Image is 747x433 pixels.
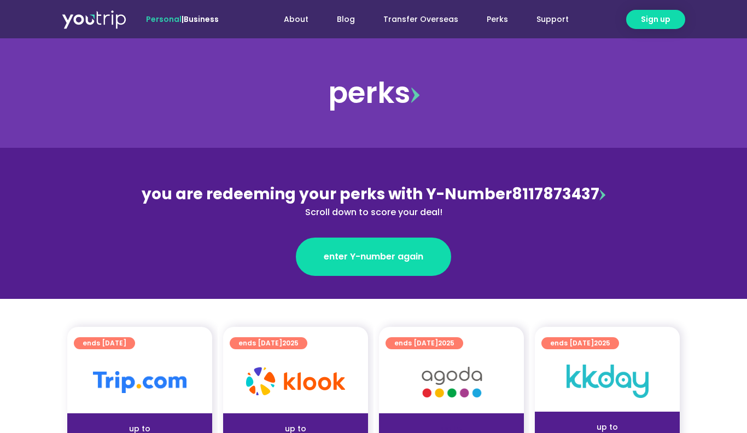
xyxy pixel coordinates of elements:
span: ends [DATE] [394,337,454,349]
span: Sign up [641,14,670,25]
a: Blog [323,9,369,30]
a: ends [DATE]2025 [230,337,307,349]
a: About [270,9,323,30]
div: 8117873437 [136,183,611,219]
a: Sign up [626,10,685,29]
span: ends [DATE] [550,337,610,349]
span: you are redeeming your perks with Y-Number [142,183,512,205]
div: up to [544,422,671,433]
a: ends [DATE]2025 [541,337,619,349]
div: Scroll down to score your deal! [136,206,611,219]
a: Perks [472,9,522,30]
span: 2025 [438,338,454,348]
span: ends [DATE] [83,337,126,349]
a: Transfer Overseas [369,9,472,30]
span: ends [DATE] [238,337,299,349]
a: Support [522,9,583,30]
span: | [146,14,219,25]
span: 2025 [594,338,610,348]
span: Personal [146,14,182,25]
a: ends [DATE] [74,337,135,349]
span: 2025 [282,338,299,348]
a: Business [184,14,219,25]
nav: Menu [248,9,583,30]
a: enter Y-number again [296,238,451,276]
span: enter Y-number again [324,250,423,263]
a: ends [DATE]2025 [386,337,463,349]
